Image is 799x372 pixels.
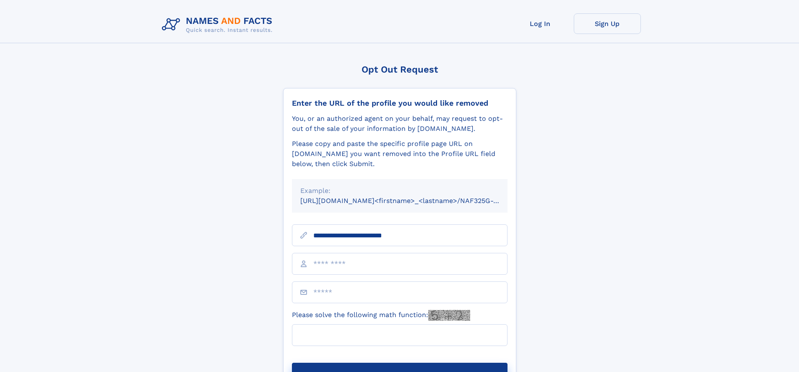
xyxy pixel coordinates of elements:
a: Log In [507,13,574,34]
div: Example: [300,186,499,196]
div: Please copy and paste the specific profile page URL on [DOMAIN_NAME] you want removed into the Pr... [292,139,508,169]
div: You, or an authorized agent on your behalf, may request to opt-out of the sale of your informatio... [292,114,508,134]
small: [URL][DOMAIN_NAME]<firstname>_<lastname>/NAF325G-xxxxxxxx [300,197,523,205]
label: Please solve the following math function: [292,310,470,321]
div: Enter the URL of the profile you would like removed [292,99,508,108]
div: Opt Out Request [283,64,516,75]
a: Sign Up [574,13,641,34]
img: Logo Names and Facts [159,13,279,36]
